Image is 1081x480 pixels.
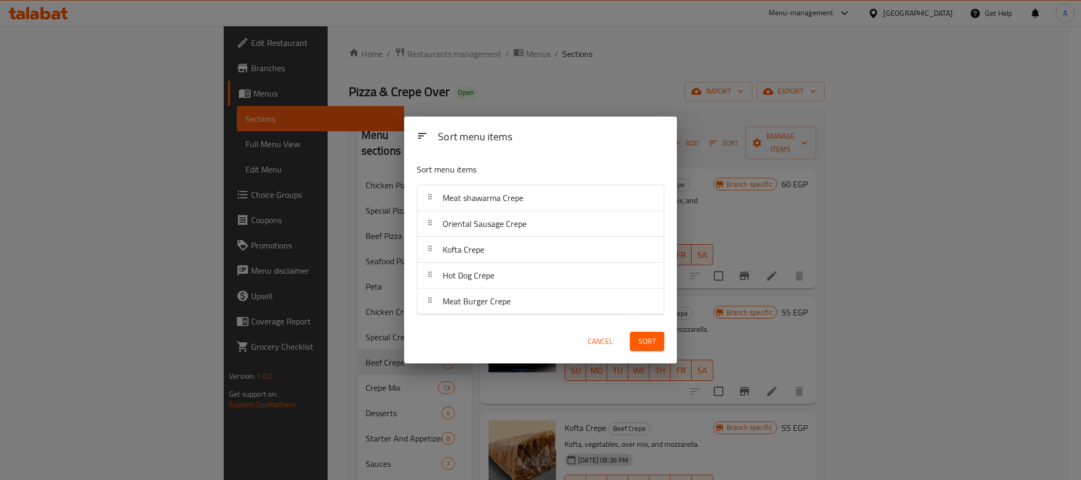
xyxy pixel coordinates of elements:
div: Sort menu items [434,126,668,149]
div: Meat Burger Crepe [417,289,664,314]
div: Kofta Crepe [417,237,664,263]
p: Sort menu items [417,163,613,176]
span: Oriental Sausage Crepe [443,216,527,232]
span: Sort [638,335,656,348]
span: Meat shawarma Crepe [443,190,523,206]
div: Hot Dog Crepe [417,263,664,289]
div: Oriental Sausage Crepe [417,211,664,237]
button: Sort [630,332,664,351]
button: Cancel [583,332,617,351]
span: Hot Dog Crepe [443,267,494,283]
span: Kofta Crepe [443,242,484,257]
span: Cancel [588,335,613,348]
span: Meat Burger Crepe [443,293,511,309]
div: Meat shawarma Crepe [417,185,664,211]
